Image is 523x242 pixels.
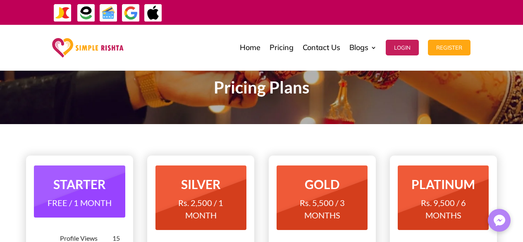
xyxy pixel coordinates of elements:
a: Login [386,27,419,68]
strong: PLATINUM [411,177,475,192]
img: Credit Cards [99,4,118,22]
a: Pricing [270,27,294,68]
a: Blogs [349,27,377,68]
img: Messenger [491,212,508,229]
span: Rs. 5,500 / 3 MONTHS [300,198,345,220]
strong: SILVER [181,177,221,192]
button: Register [428,40,470,55]
a: Contact Us [303,27,340,68]
span: FREE / 1 MONTH [48,198,112,208]
strong: STARTER [53,177,106,192]
span: Rs. 9,500 / 6 MONTHS [421,198,466,220]
strong: GOLD [305,177,339,192]
img: GooglePay-icon [122,4,140,22]
img: JazzCash-icon [53,4,72,22]
a: Register [428,27,470,68]
span: Rs. 2,500 / 1 MONTH [178,198,223,220]
p: Pricing Plans [53,83,471,93]
img: ApplePay-icon [144,4,162,22]
img: EasyPaisa-icon [77,4,96,22]
a: Home [240,27,260,68]
button: Login [386,40,419,55]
